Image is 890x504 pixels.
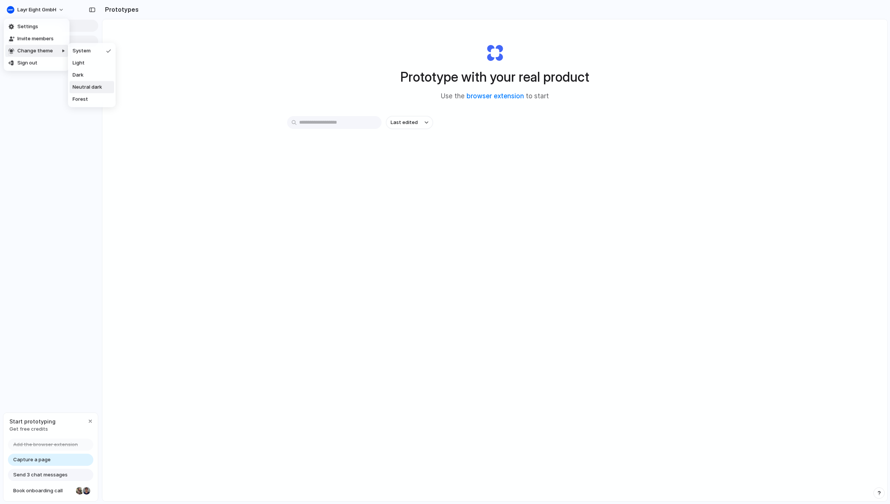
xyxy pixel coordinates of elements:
[17,47,53,55] span: Change theme
[17,59,37,67] span: Sign out
[17,23,38,31] span: Settings
[73,59,85,67] span: Light
[73,47,91,55] span: System
[73,84,102,91] span: Neutral dark
[73,71,83,79] span: Dark
[17,35,54,43] span: Invite members
[73,96,88,103] span: Forest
